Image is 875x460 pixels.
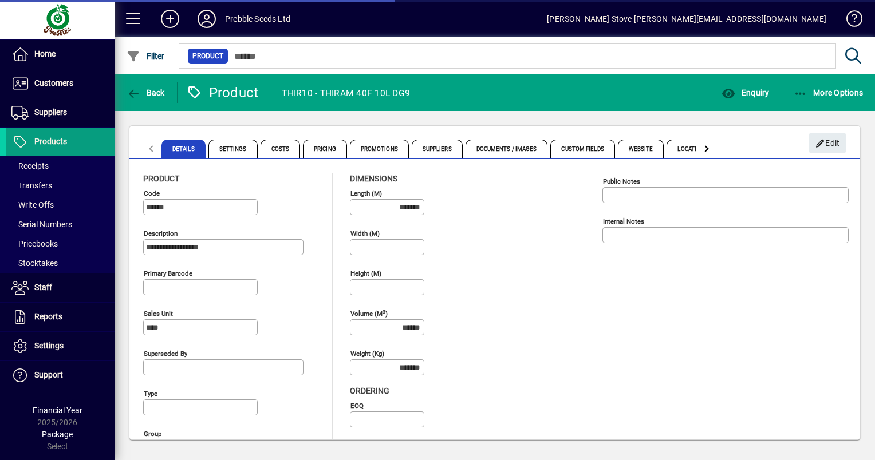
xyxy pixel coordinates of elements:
a: Stocktakes [6,253,115,273]
span: Financial Year [33,406,82,415]
span: Custom Fields [550,140,614,158]
a: Pricebooks [6,234,115,253]
mat-label: Superseded by [144,350,187,358]
a: Suppliers [6,98,115,127]
app-page-header-button: Back [115,82,178,103]
mat-label: Height (m) [350,269,381,277]
a: Customers [6,69,115,98]
button: More Options [791,82,866,103]
span: Documents / Images [466,140,548,158]
span: Costs [261,140,301,158]
span: Pricebooks [11,239,58,248]
mat-label: Type [144,390,157,398]
mat-label: Internal Notes [603,217,644,225]
button: Back [124,82,168,103]
span: Website [618,140,664,158]
mat-label: Description [144,229,178,237]
span: Back [127,88,165,97]
span: Pricing [303,140,347,158]
span: Details [161,140,206,158]
button: Profile [188,9,225,29]
span: Receipts [11,161,49,170]
mat-label: Public Notes [603,177,640,185]
button: Filter [124,46,168,66]
mat-label: Volume (m ) [350,310,388,318]
span: Settings [208,140,258,158]
span: Suppliers [412,140,463,158]
a: Staff [6,273,115,302]
span: Staff [34,283,52,292]
span: Home [34,49,56,58]
span: Dimensions [350,174,397,183]
div: [PERSON_NAME] Stove [PERSON_NAME][EMAIL_ADDRESS][DOMAIN_NAME] [547,10,826,28]
span: Transfers [11,181,52,190]
span: Product [192,50,223,62]
span: Suppliers [34,108,67,117]
button: Enquiry [719,82,772,103]
a: Support [6,361,115,390]
a: Transfers [6,176,115,195]
div: THIR10 - THIRAM 40F 10L DG9 [282,84,410,102]
span: More Options [794,88,864,97]
span: Edit [815,134,840,153]
span: Promotions [350,140,409,158]
span: Products [34,137,67,146]
a: Settings [6,332,115,360]
mat-label: Length (m) [350,189,382,197]
a: Home [6,40,115,69]
button: Add [152,9,188,29]
span: Support [34,370,63,379]
span: Filter [127,51,165,61]
span: Serial Numbers [11,220,72,229]
a: Write Offs [6,195,115,215]
a: Receipts [6,156,115,176]
mat-label: Primary barcode [144,269,192,277]
span: Locations [667,140,719,158]
mat-label: EOQ [350,402,364,410]
button: Edit [809,133,846,153]
span: Enquiry [722,88,769,97]
a: Reports [6,303,115,331]
span: Product [143,174,179,183]
mat-label: Group [144,430,161,438]
a: Serial Numbers [6,215,115,234]
div: Prebble Seeds Ltd [225,10,290,28]
span: Ordering [350,386,389,395]
span: Reports [34,312,62,321]
span: Settings [34,341,64,350]
span: Package [42,430,73,439]
mat-label: Sales unit [144,310,173,318]
a: Knowledge Base [838,2,861,39]
mat-label: Width (m) [350,229,380,237]
span: Stocktakes [11,259,58,268]
mat-label: Code [144,189,160,197]
sup: 3 [383,308,385,314]
mat-label: Weight (Kg) [350,350,384,358]
div: Product [186,84,259,102]
span: Write Offs [11,200,54,209]
span: Customers [34,78,73,88]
